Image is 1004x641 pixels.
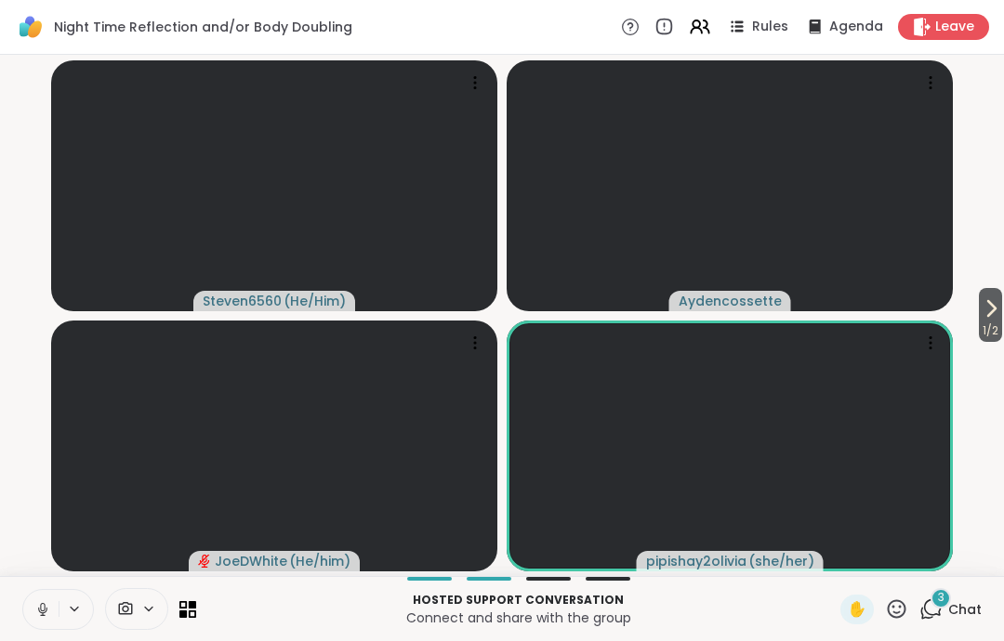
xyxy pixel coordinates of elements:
span: 1 / 2 [979,320,1002,342]
span: ✋ [848,598,866,621]
span: audio-muted [198,555,211,568]
img: ShareWell Logomark [15,11,46,43]
span: Aydencossette [679,292,782,310]
span: ( He/Him ) [284,292,346,310]
span: Night Time Reflection and/or Body Doubling [54,18,352,36]
span: Rules [752,18,788,36]
span: ( she/her ) [748,552,814,570]
span: Steven6560 [203,292,282,310]
span: pipishay2olivia [646,552,746,570]
p: Hosted support conversation [207,592,829,608]
span: Chat [948,600,982,619]
span: 3 [938,590,945,606]
span: ( He/him ) [289,552,350,570]
button: 1/2 [979,288,1002,342]
span: JoeDWhite [215,552,287,570]
span: Agenda [829,18,883,36]
span: Leave [935,18,974,36]
p: Connect and share with the group [207,608,829,627]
